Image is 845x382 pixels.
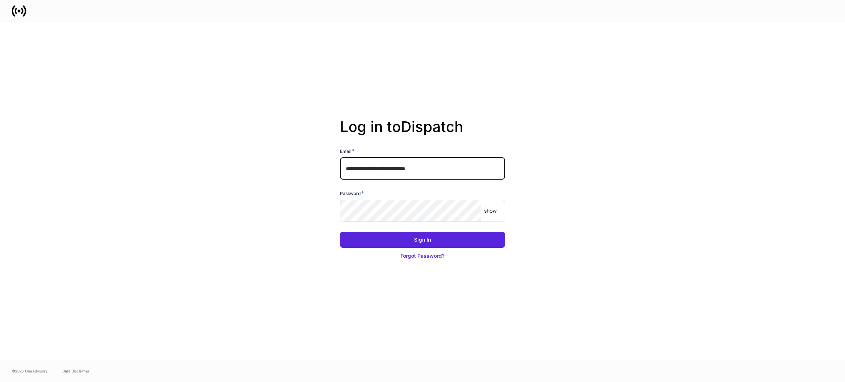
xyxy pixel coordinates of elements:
[414,236,431,243] div: Sign In
[484,207,497,214] p: show
[340,147,355,155] h6: Email
[62,368,89,374] a: Data Disclaimer
[340,118,505,147] h2: Log in to Dispatch
[12,368,48,374] span: © 2025 OneAdvisory
[340,248,505,264] button: Forgot Password?
[340,232,505,248] button: Sign In
[400,252,445,260] div: Forgot Password?
[340,190,364,197] h6: Password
